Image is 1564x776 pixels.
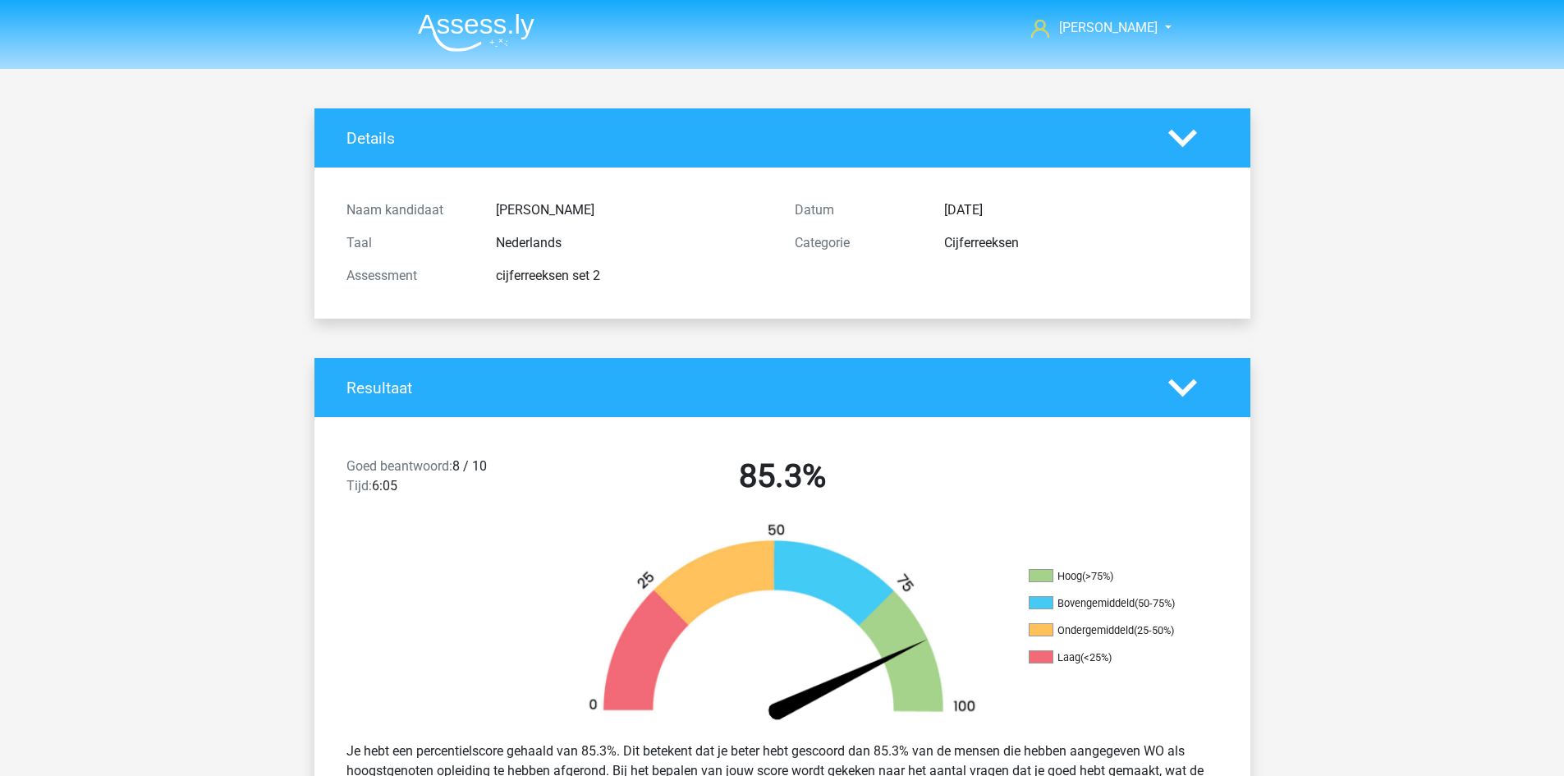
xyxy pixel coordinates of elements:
[782,200,932,220] div: Datum
[346,379,1144,397] h4: Resultaat
[1059,20,1158,35] span: [PERSON_NAME]
[1135,597,1175,609] div: (50-75%)
[932,200,1231,220] div: [DATE]
[932,233,1231,253] div: Cijferreeksen
[1029,623,1193,638] li: Ondergemiddeld
[484,200,782,220] div: [PERSON_NAME]
[571,457,994,496] h2: 85.3%
[561,522,1004,728] img: 85.c8310d078360.png
[334,233,484,253] div: Taal
[484,266,782,286] div: cijferreeksen set 2
[1029,596,1193,611] li: Bovengemiddeld
[1080,651,1112,664] div: (<25%)
[1025,18,1159,38] a: [PERSON_NAME]
[1134,624,1174,636] div: (25-50%)
[1029,650,1193,665] li: Laag
[346,129,1144,148] h4: Details
[1029,569,1193,584] li: Hoog
[346,458,452,474] span: Goed beantwoord:
[346,478,372,494] span: Tijd:
[782,233,932,253] div: Categorie
[334,200,484,220] div: Naam kandidaat
[484,233,782,253] div: Nederlands
[334,266,484,286] div: Assessment
[418,13,534,52] img: Assessly
[1082,570,1113,582] div: (>75%)
[334,457,558,503] div: 8 / 10 6:05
